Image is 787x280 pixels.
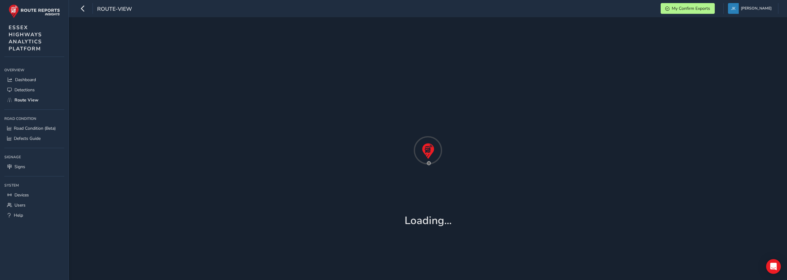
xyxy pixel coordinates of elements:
[4,95,64,105] a: Route View
[4,200,64,210] a: Users
[15,77,36,83] span: Dashboard
[4,65,64,75] div: Overview
[97,5,132,14] span: route-view
[4,85,64,95] a: Detections
[741,3,772,14] span: [PERSON_NAME]
[9,24,42,52] span: ESSEX HIGHWAYS ANALYTICS PLATFORM
[14,202,26,208] span: Users
[14,87,35,93] span: Detections
[728,3,774,14] button: [PERSON_NAME]
[9,4,60,18] img: rr logo
[14,97,38,103] span: Route View
[766,259,781,274] div: Open Intercom Messenger
[14,164,25,170] span: Signs
[728,3,739,14] img: diamond-layout
[672,6,710,11] span: My Confirm Exports
[4,162,64,172] a: Signs
[4,152,64,162] div: Signage
[4,133,64,144] a: Defects Guide
[4,210,64,220] a: Help
[14,136,41,141] span: Defects Guide
[14,212,23,218] span: Help
[405,214,452,227] h1: Loading...
[4,190,64,200] a: Devices
[4,181,64,190] div: System
[4,114,64,123] div: Road Condition
[14,125,56,131] span: Road Condition (Beta)
[4,123,64,133] a: Road Condition (Beta)
[661,3,715,14] button: My Confirm Exports
[4,75,64,85] a: Dashboard
[14,192,29,198] span: Devices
